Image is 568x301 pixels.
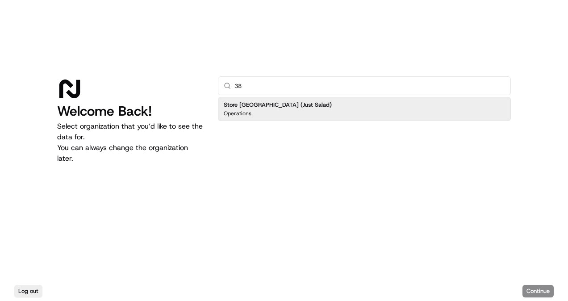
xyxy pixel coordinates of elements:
[57,103,204,119] h1: Welcome Back!
[57,121,204,164] p: Select organization that you’d like to see the data for. You can always change the organization l...
[218,95,511,123] div: Suggestions
[224,110,251,117] p: Operations
[234,77,505,95] input: Type to search...
[14,285,42,297] button: Log out
[224,101,332,109] h2: Store [GEOGRAPHIC_DATA] (Just Salad)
